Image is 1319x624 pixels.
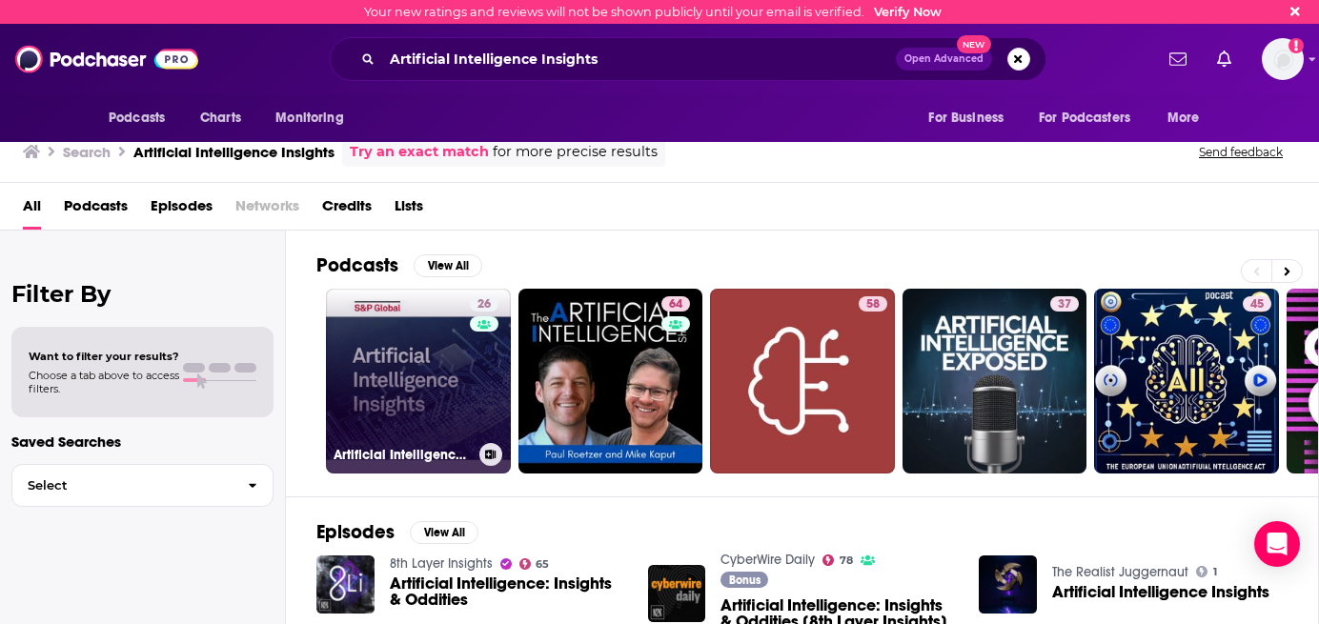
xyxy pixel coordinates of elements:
[1026,100,1158,136] button: open menu
[710,289,895,473] a: 58
[928,105,1004,131] span: For Business
[316,520,395,544] h2: Episodes
[903,289,1087,473] a: 37
[390,575,625,608] a: Artificial Intelligence: Insights & Oddities
[866,295,880,314] span: 58
[275,105,343,131] span: Monitoring
[477,295,491,314] span: 26
[322,191,372,230] a: Credits
[316,555,375,614] img: Artificial Intelligence: Insights & Oddities
[493,141,658,163] span: for more precise results
[1094,289,1279,473] a: 45
[519,558,550,570] a: 65
[1213,568,1217,576] span: 1
[364,5,942,19] div: Your new ratings and reviews will not be shown publicly until your email is verified.
[1289,38,1304,53] svg: Email not verified
[1154,100,1224,136] button: open menu
[414,254,482,277] button: View All
[896,48,992,70] button: Open AdvancedNew
[874,5,942,19] a: Verify Now
[1196,566,1217,577] a: 1
[1243,296,1271,312] a: 45
[822,554,853,566] a: 78
[1050,296,1079,312] a: 37
[915,100,1027,136] button: open menu
[957,35,991,53] span: New
[151,191,213,230] a: Episodes
[1262,38,1304,80] button: Show profile menu
[1052,564,1188,580] a: The Realist Juggernaut
[11,280,274,308] h2: Filter By
[29,369,179,395] span: Choose a tab above to access filters.
[95,100,190,136] button: open menu
[720,552,815,568] a: CyberWire Daily
[1162,43,1194,75] a: Show notifications dropdown
[262,100,368,136] button: open menu
[350,141,489,163] a: Try an exact match
[188,100,253,136] a: Charts
[410,521,478,544] button: View All
[669,295,682,314] span: 64
[316,253,482,277] a: PodcastsView All
[390,555,493,572] a: 8th Layer Insights
[729,574,761,586] span: Bonus
[109,105,165,131] span: Podcasts
[334,447,472,463] h3: Artificial Intelligence Insights
[1254,521,1300,567] div: Open Intercom Messenger
[661,296,690,312] a: 64
[64,191,128,230] a: Podcasts
[518,289,703,473] a: 64
[395,191,423,230] a: Lists
[11,433,274,451] p: Saved Searches
[1167,105,1200,131] span: More
[904,54,984,64] span: Open Advanced
[11,464,274,507] button: Select
[382,44,896,74] input: Search podcasts, credits, & more...
[1262,38,1304,80] img: User Profile
[63,143,111,161] h3: Search
[133,143,335,161] h3: Artificial Intelligence Insights
[1039,105,1130,131] span: For Podcasters
[470,296,498,312] a: 26
[1052,584,1269,600] a: Artificial Intelligence Insights
[1250,295,1264,314] span: 45
[1058,295,1071,314] span: 37
[330,37,1046,81] div: Search podcasts, credits, & more...
[1262,38,1304,80] span: Logged in as charlottestone
[15,41,198,77] img: Podchaser - Follow, Share and Rate Podcasts
[316,520,478,544] a: EpisodesView All
[326,289,511,473] a: 26Artificial Intelligence Insights
[235,191,299,230] span: Networks
[12,479,233,492] span: Select
[859,296,887,312] a: 58
[316,253,398,277] h2: Podcasts
[23,191,41,230] a: All
[29,350,179,363] span: Want to filter your results?
[1209,43,1239,75] a: Show notifications dropdown
[1193,144,1289,160] button: Send feedback
[536,560,549,569] span: 65
[200,105,241,131] span: Charts
[840,556,853,565] span: 78
[648,565,706,623] img: Artificial Intelligence: Insights & Oddities [8th Layer Insights]
[979,555,1037,614] img: Artificial Intelligence Insights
